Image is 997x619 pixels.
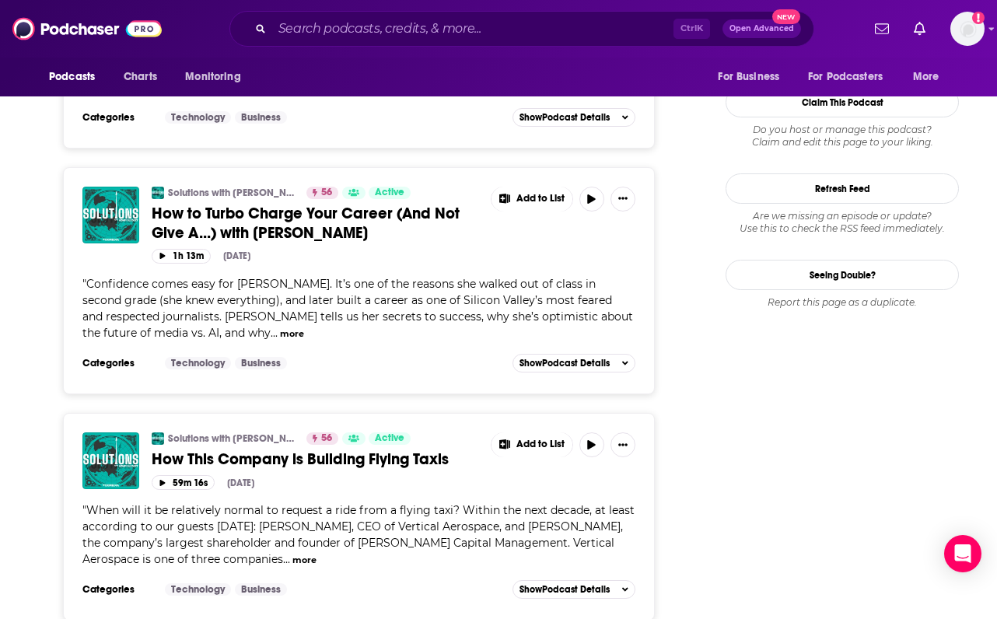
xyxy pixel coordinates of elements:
button: Show More Button [610,187,635,212]
button: more [292,554,317,567]
span: Logged in as WE_Broadcast [950,12,985,46]
a: Show notifications dropdown [869,16,895,42]
a: Seeing Double? [726,260,959,290]
img: User Profile [950,12,985,46]
button: Show More Button [492,187,572,212]
img: Podchaser - Follow, Share and Rate Podcasts [12,14,162,44]
span: Show Podcast Details [519,358,610,369]
a: Business [235,111,287,124]
button: Refresh Feed [726,173,959,204]
span: Monitoring [185,66,240,88]
a: How This Company is Building Flying Taxis [152,449,480,469]
button: Show profile menu [950,12,985,46]
button: Show More Button [610,432,635,457]
span: ... [271,326,278,340]
button: open menu [798,62,905,92]
span: Open Advanced [729,25,794,33]
span: Active [375,431,404,446]
a: Business [235,357,287,369]
a: Solutions with [PERSON_NAME] [168,187,296,199]
a: Solutions with [PERSON_NAME] [168,432,296,445]
span: For Podcasters [808,66,883,88]
span: More [913,66,939,88]
svg: Add a profile image [972,12,985,24]
a: 56 [306,187,338,199]
a: Show notifications dropdown [908,16,932,42]
button: more [280,327,304,341]
a: Technology [165,111,231,124]
span: Podcasts [49,66,95,88]
span: " [82,277,633,340]
div: Search podcasts, credits, & more... [229,11,814,47]
h3: Categories [82,583,152,596]
h3: Categories [82,111,152,124]
span: ... [283,552,290,566]
button: open menu [902,62,959,92]
span: Charts [124,66,157,88]
button: Claim This Podcast [726,87,959,117]
button: ShowPodcast Details [512,354,635,372]
button: open menu [38,62,115,92]
span: 56 [321,431,332,446]
div: [DATE] [223,250,250,261]
img: How This Company is Building Flying Taxis [82,432,139,489]
button: ShowPodcast Details [512,580,635,599]
span: Ctrl K [673,19,710,39]
div: [DATE] [227,477,254,488]
div: Report this page as a duplicate. [726,296,959,309]
span: How to Turbo Charge Your Career (And Not Give A...) with [PERSON_NAME] [152,204,460,243]
span: New [772,9,800,24]
button: Show More Button [492,432,572,457]
span: Active [375,185,404,201]
button: Open AdvancedNew [722,19,801,38]
span: Do you host or manage this podcast? [726,124,959,136]
button: 59m 16s [152,475,215,490]
a: Technology [165,583,231,596]
button: open menu [174,62,261,92]
span: Show Podcast Details [519,112,610,123]
span: Add to List [516,439,565,450]
div: Are we missing an episode or update? Use this to check the RSS feed immediately. [726,210,959,235]
span: When will it be relatively normal to request a ride from a flying taxi? Within the next decade, a... [82,503,635,566]
img: Solutions with Henry Blodget [152,432,164,445]
button: 1h 13m [152,249,211,264]
a: 56 [306,432,338,445]
input: Search podcasts, credits, & more... [272,16,673,41]
a: Charts [114,62,166,92]
a: How to Turbo Charge Your Career (And Not Give A...) with [PERSON_NAME] [152,204,480,243]
span: " [82,503,635,566]
span: 56 [321,185,332,201]
a: Technology [165,357,231,369]
span: For Business [718,66,779,88]
a: Active [369,187,411,199]
span: Show Podcast Details [519,584,610,595]
button: open menu [707,62,799,92]
span: Add to List [516,193,565,205]
img: Solutions with Henry Blodget [152,187,164,199]
h3: Categories [82,357,152,369]
img: How to Turbo Charge Your Career (And Not Give A...) with Kara Swisher [82,187,139,243]
div: Claim and edit this page to your liking. [726,124,959,149]
a: Active [369,432,411,445]
span: Confidence comes easy for [PERSON_NAME]. It’s one of the reasons she walked out of class in secon... [82,277,633,340]
button: ShowPodcast Details [512,108,635,127]
span: How This Company is Building Flying Taxis [152,449,449,469]
div: Open Intercom Messenger [944,535,981,572]
a: Business [235,583,287,596]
